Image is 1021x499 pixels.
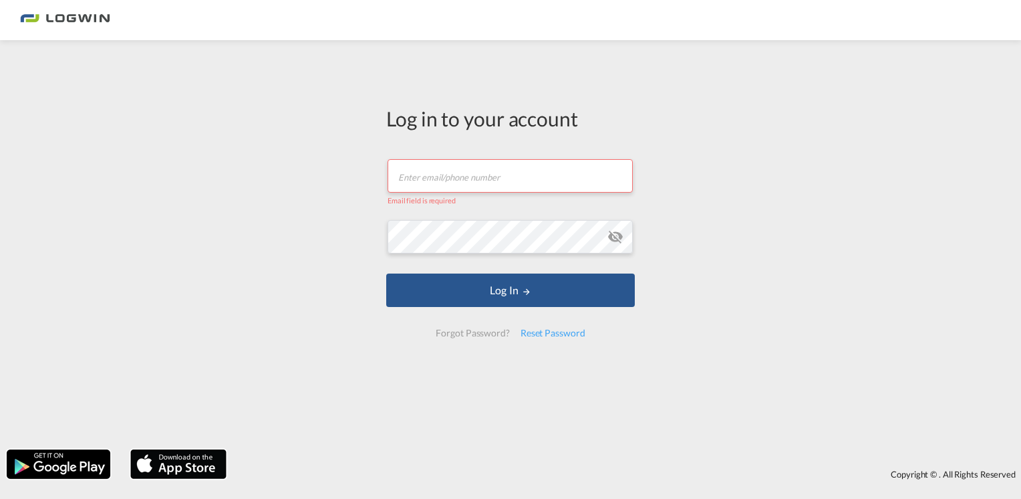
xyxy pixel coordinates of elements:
[430,321,515,345] div: Forgot Password?
[20,5,110,35] img: bc73a0e0d8c111efacd525e4c8ad7d32.png
[515,321,591,345] div: Reset Password
[233,463,1021,486] div: Copyright © . All Rights Reserved
[388,196,456,205] span: Email field is required
[386,104,635,132] div: Log in to your account
[607,229,623,245] md-icon: icon-eye-off
[129,448,228,480] img: apple.png
[388,159,633,193] input: Enter email/phone number
[386,274,635,307] button: LOGIN
[5,448,112,480] img: google.png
